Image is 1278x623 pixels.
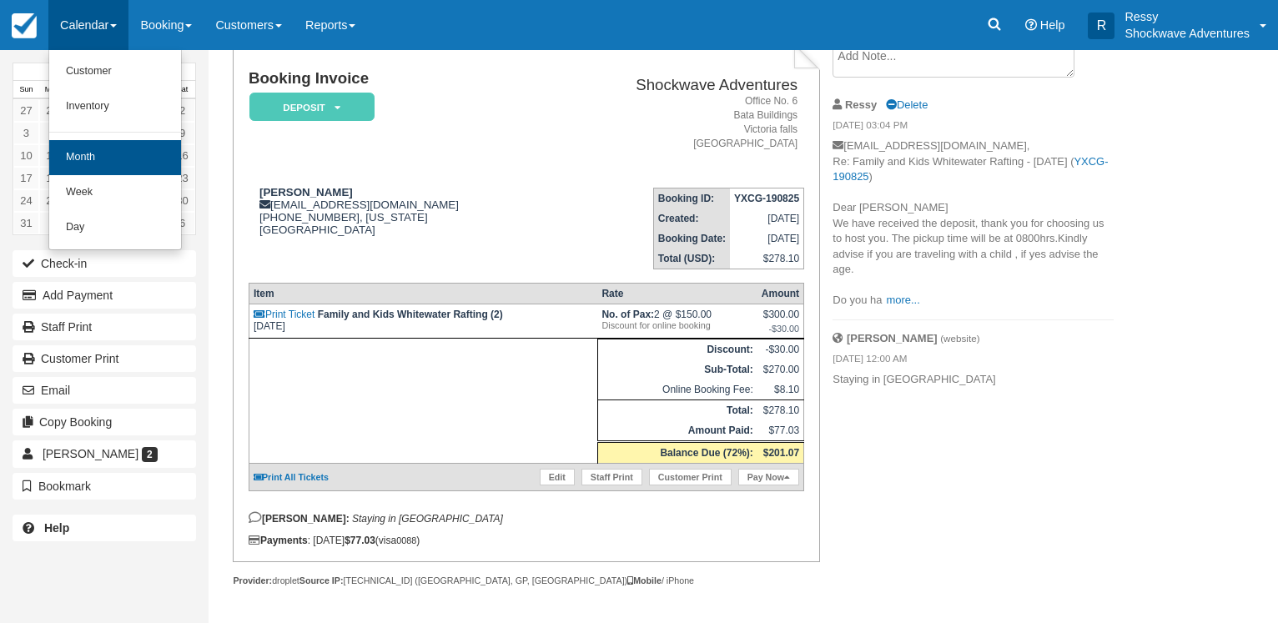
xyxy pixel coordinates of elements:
td: $270.00 [757,359,804,379]
a: 2 [169,99,195,122]
em: [DATE] 03:04 PM [833,118,1114,137]
div: $300.00 [762,309,799,334]
th: Item [249,284,597,304]
strong: Source IP: [299,575,344,585]
b: Help [44,521,69,535]
div: R [1088,13,1114,39]
th: Discount: [597,339,757,360]
em: -$30.00 [762,324,799,334]
a: 4 [39,122,65,144]
strong: [PERSON_NAME] [259,186,353,198]
a: Edit [540,469,575,485]
a: 28 [39,99,65,122]
td: $278.10 [757,400,804,421]
p: [EMAIL_ADDRESS][DOMAIN_NAME], Re: Family and Kids Whitewater Rafting - [DATE] ( ) Dear [PERSON_NA... [833,138,1114,309]
a: 17 [13,167,39,189]
th: Booking ID: [653,188,730,209]
a: Delete [886,98,928,111]
img: checkfront-main-nav-mini-logo.png [12,13,37,38]
a: 27 [13,99,39,122]
a: 30 [169,189,195,212]
em: Deposit [249,93,375,122]
em: [DATE] 12:00 AM [833,352,1114,370]
td: [DATE] [249,304,597,339]
td: Online Booking Fee: [597,379,757,400]
a: 10 [13,144,39,167]
a: Help [13,515,196,541]
strong: Family and Kids Whitewater Rafting (2) [318,309,503,320]
h2: Shockwave Adventures [558,77,797,94]
a: 11 [39,144,65,167]
strong: [PERSON_NAME] [847,332,938,344]
a: 31 [13,212,39,234]
a: Staff Print [581,469,642,485]
strong: $77.03 [345,535,375,546]
p: Ressy [1125,8,1250,25]
strong: [PERSON_NAME]: [249,513,350,525]
a: Inventory [49,89,181,124]
td: $278.10 [730,249,804,269]
a: 18 [39,167,65,189]
button: Add Payment [13,282,196,309]
i: Help [1025,19,1037,31]
th: Sun [13,81,39,99]
div: droplet [TECHNICAL_ID] ([GEOGRAPHIC_DATA], GP, [GEOGRAPHIC_DATA]) / iPhone [233,575,819,587]
a: [PERSON_NAME] 2 [13,440,196,467]
a: 25 [39,189,65,212]
th: Sat [169,81,195,99]
a: Customer [49,54,181,89]
a: Month [49,140,181,175]
span: 2 [142,447,158,462]
button: Check-in [13,250,196,277]
th: Created: [653,209,730,229]
a: Print All Tickets [254,472,329,482]
a: 16 [169,144,195,167]
th: Amount Paid: [597,420,757,442]
small: (website) [940,333,979,344]
strong: YXCG-190825 [734,193,799,204]
a: Customer Print [13,345,196,372]
strong: No. of Pax [601,309,654,320]
th: Balance Due (72%): [597,442,757,464]
strong: Provider: [233,575,272,585]
button: Copy Booking [13,409,196,435]
th: Total (USD): [653,249,730,269]
a: Week [49,175,181,210]
td: [DATE] [730,209,804,229]
em: Staying in [GEOGRAPHIC_DATA] [352,513,503,525]
th: Rate [597,284,757,304]
button: Bookmark [13,473,196,500]
td: -$30.00 [757,339,804,360]
strong: $201.07 [763,447,799,459]
td: [DATE] [730,229,804,249]
th: Total: [597,400,757,421]
p: Shockwave Adventures [1125,25,1250,42]
a: 24 [13,189,39,212]
a: 23 [169,167,195,189]
p: Staying in [GEOGRAPHIC_DATA] [833,372,1114,388]
div: [EMAIL_ADDRESS][DOMAIN_NAME] [PHONE_NUMBER], [US_STATE] [GEOGRAPHIC_DATA] [249,186,551,257]
strong: Payments [249,535,308,546]
ul: Calendar [48,50,182,250]
a: Pay Now [738,469,799,485]
a: Print Ticket [254,309,314,320]
h1: Booking Invoice [249,70,551,88]
address: Office No. 6 Bata Buildings Victoria falls [GEOGRAPHIC_DATA] [558,94,797,152]
a: 1 [39,212,65,234]
th: Booking Date: [653,229,730,249]
strong: Mobile [627,575,662,585]
th: Sub-Total: [597,359,757,379]
em: Discount for online booking [601,320,752,330]
span: [PERSON_NAME] [43,447,138,460]
td: $77.03 [757,420,804,442]
button: Email [13,377,196,404]
a: more... [886,294,919,306]
a: 3 [13,122,39,144]
th: Amount [757,284,804,304]
a: 6 [169,212,195,234]
a: Day [49,210,181,245]
a: Staff Print [13,314,196,340]
a: Customer Print [649,469,732,485]
span: Help [1040,18,1065,32]
td: 2 @ $150.00 [597,304,757,339]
